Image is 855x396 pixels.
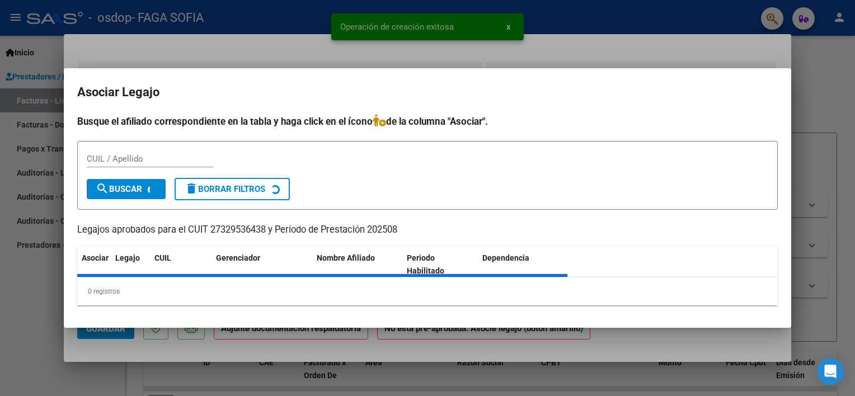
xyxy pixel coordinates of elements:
[87,179,166,199] button: Buscar
[77,277,778,305] div: 0 registros
[817,358,844,385] div: Open Intercom Messenger
[407,253,444,275] span: Periodo Habilitado
[96,182,109,195] mat-icon: search
[96,184,142,194] span: Buscar
[77,114,778,129] h4: Busque el afiliado correspondiente en la tabla y haga click en el ícono de la columna "Asociar".
[111,246,150,283] datatable-header-cell: Legajo
[77,223,778,237] p: Legajos aprobados para el CUIT 27329536438 y Período de Prestación 202508
[154,253,171,262] span: CUIL
[478,246,568,283] datatable-header-cell: Dependencia
[115,253,140,262] span: Legajo
[212,246,312,283] datatable-header-cell: Gerenciador
[77,246,111,283] datatable-header-cell: Asociar
[77,82,778,103] h2: Asociar Legajo
[150,246,212,283] datatable-header-cell: CUIL
[185,184,265,194] span: Borrar Filtros
[312,246,402,283] datatable-header-cell: Nombre Afiliado
[185,182,198,195] mat-icon: delete
[82,253,109,262] span: Asociar
[482,253,529,262] span: Dependencia
[175,178,290,200] button: Borrar Filtros
[317,253,375,262] span: Nombre Afiliado
[402,246,478,283] datatable-header-cell: Periodo Habilitado
[216,253,260,262] span: Gerenciador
